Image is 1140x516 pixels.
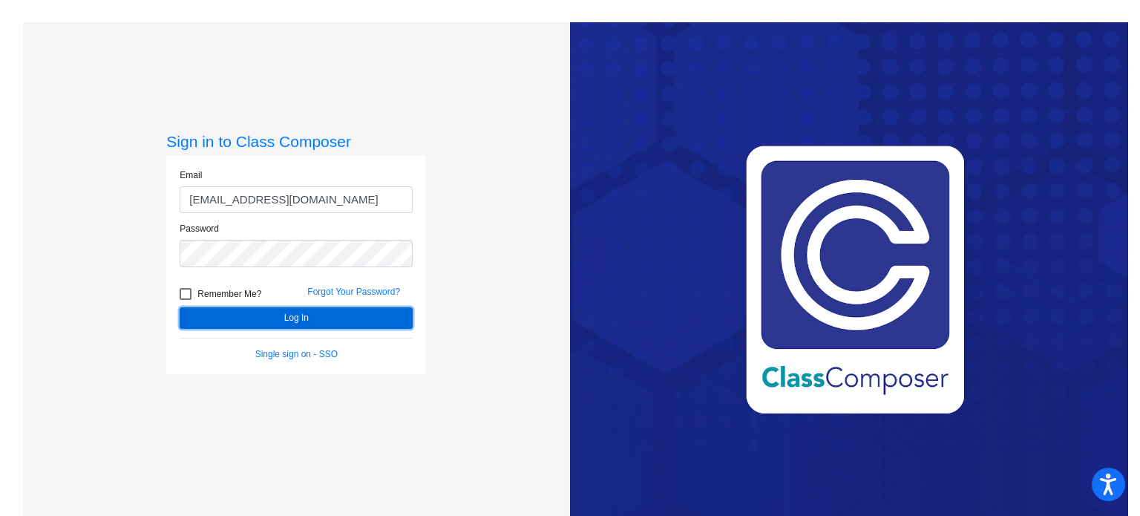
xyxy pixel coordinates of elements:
[197,285,261,303] span: Remember Me?
[307,287,400,297] a: Forgot Your Password?
[255,349,338,359] a: Single sign on - SSO
[180,169,202,182] label: Email
[180,222,219,235] label: Password
[180,307,413,329] button: Log In
[166,132,426,151] h3: Sign in to Class Composer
